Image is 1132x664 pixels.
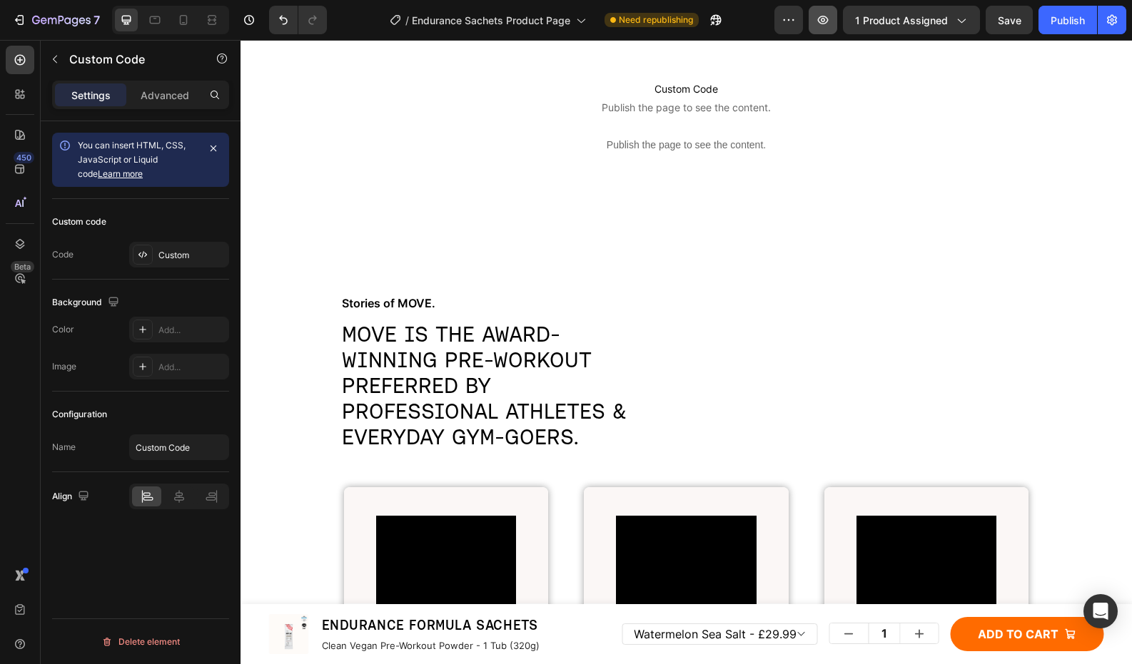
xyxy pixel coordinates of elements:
[709,577,863,612] button: Add to cart
[405,13,409,28] span: /
[141,88,189,103] p: Advanced
[986,6,1033,34] button: Save
[158,361,226,374] div: Add...
[52,630,229,653] button: Delete element
[619,14,693,26] span: Need republishing
[52,487,92,506] div: Align
[737,587,818,602] div: Add to cart
[6,6,106,34] button: 7
[98,168,143,179] a: Learn more
[71,88,111,103] p: Settings
[101,256,195,270] span: Stories of MOVE.
[52,360,76,373] div: Image
[18,61,874,75] span: Publish the page to see the content.
[94,11,100,29] p: 7
[627,583,660,603] input: quantity
[660,583,697,603] button: increment
[158,249,226,262] div: Custom
[269,6,327,34] div: Undo/Redo
[52,408,107,421] div: Configuration
[998,14,1021,26] span: Save
[241,40,1132,664] iframe: Design area
[52,293,122,312] div: Background
[78,140,186,179] span: You can insert HTML, CSS, JavaScript or Liquid code
[590,583,627,603] button: decrement
[18,98,874,113] p: Publish the page to see the content.
[1083,594,1118,628] div: Open Intercom Messenger
[69,51,191,68] p: Custom Code
[1038,6,1097,34] button: Publish
[101,282,386,409] span: MOVE IS THE AWARD-WINNING PRE-WORKOUT PREFERRED BY PROFESSIONAL ATHLETES & EVERYDAY GYM-GOERS.
[14,152,34,163] div: 450
[412,13,570,28] span: Endurance Sachets Product Page
[18,41,874,58] span: Custom Code
[52,323,74,336] div: Color
[101,633,180,650] div: Delete element
[1051,13,1085,28] div: Publish
[11,261,34,272] div: Beta
[52,441,76,454] div: Name
[843,6,980,34] button: 1 product assigned
[52,215,106,228] div: Custom code
[855,13,948,28] span: 1 product assigned
[158,324,226,337] div: Add...
[52,248,74,261] div: Code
